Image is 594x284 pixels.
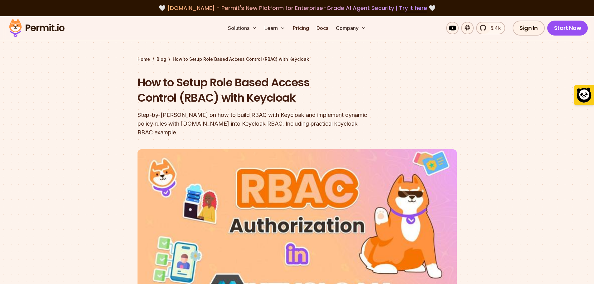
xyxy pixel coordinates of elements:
a: Try it here [399,4,427,12]
a: Start Now [547,21,588,36]
span: [DOMAIN_NAME] - Permit's New Platform for Enterprise-Grade AI Agent Security | [167,4,427,12]
a: Pricing [290,22,311,34]
a: Sign In [513,21,545,36]
div: Step-by-[PERSON_NAME] on how to build RBAC with Keycloak and implement dynamic policy rules with ... [138,111,377,137]
a: Home [138,56,150,62]
a: Docs [314,22,331,34]
button: Company [333,22,369,34]
div: / / [138,56,457,62]
button: Learn [262,22,288,34]
img: Permit logo [6,17,67,39]
span: 5.4k [487,24,501,32]
a: Blog [157,56,166,62]
button: Solutions [225,22,259,34]
a: 5.4k [476,22,505,34]
div: 🤍 🤍 [15,4,579,12]
h1: How to Setup Role Based Access Control (RBAC) with Keycloak [138,75,377,106]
